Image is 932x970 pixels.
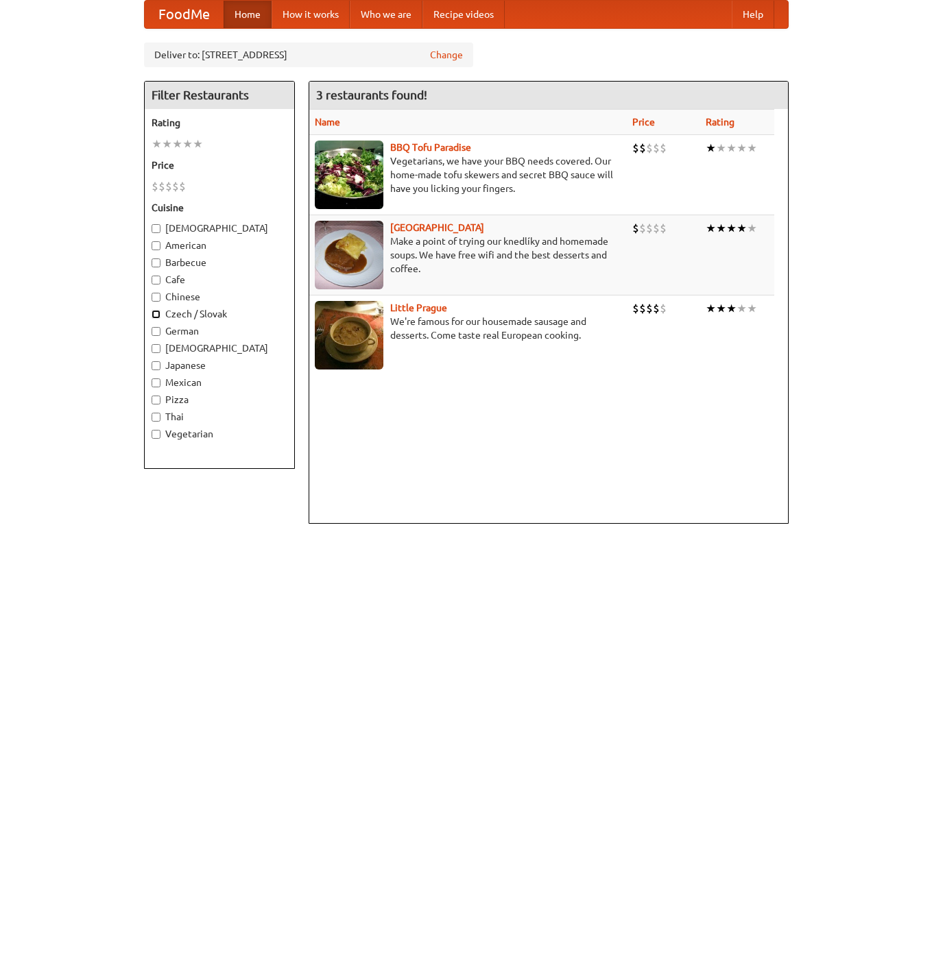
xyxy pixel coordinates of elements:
li: ★ [152,136,162,151]
a: BBQ Tofu Paradise [390,142,471,153]
div: Deliver to: [STREET_ADDRESS] [144,43,473,67]
li: ★ [193,136,203,151]
li: $ [152,179,158,194]
a: FoodMe [145,1,224,28]
a: Rating [706,117,734,128]
ng-pluralize: 3 restaurants found! [316,88,427,101]
li: ★ [737,141,747,156]
img: czechpoint.jpg [315,221,383,289]
li: ★ [716,301,726,316]
li: ★ [162,136,172,151]
input: [DEMOGRAPHIC_DATA] [152,224,160,233]
input: Japanese [152,361,160,370]
li: $ [653,301,660,316]
a: How it works [272,1,350,28]
li: ★ [706,301,716,316]
a: Help [732,1,774,28]
label: Pizza [152,393,287,407]
li: $ [632,221,639,236]
input: Vegetarian [152,430,160,439]
input: Chinese [152,293,160,302]
label: Czech / Slovak [152,307,287,321]
li: ★ [737,301,747,316]
input: Thai [152,413,160,422]
a: Price [632,117,655,128]
label: Barbecue [152,256,287,269]
li: $ [158,179,165,194]
input: Pizza [152,396,160,404]
input: Barbecue [152,258,160,267]
li: $ [639,301,646,316]
a: Home [224,1,272,28]
a: Little Prague [390,302,447,313]
p: Vegetarians, we have your BBQ needs covered. Our home-made tofu skewers and secret BBQ sauce will... [315,154,622,195]
a: Change [430,48,463,62]
label: Cafe [152,273,287,287]
li: $ [653,141,660,156]
a: Name [315,117,340,128]
h5: Cuisine [152,201,287,215]
li: $ [172,179,179,194]
h4: Filter Restaurants [145,82,294,109]
li: ★ [716,141,726,156]
li: ★ [747,301,757,316]
label: Japanese [152,359,287,372]
img: tofuparadise.jpg [315,141,383,209]
label: [DEMOGRAPHIC_DATA] [152,221,287,235]
li: $ [653,221,660,236]
p: We're famous for our housemade sausage and desserts. Come taste real European cooking. [315,315,622,342]
li: $ [639,221,646,236]
li: ★ [726,301,737,316]
li: ★ [737,221,747,236]
a: Recipe videos [422,1,505,28]
p: Make a point of trying our knedlíky and homemade soups. We have free wifi and the best desserts a... [315,234,622,276]
li: ★ [747,141,757,156]
li: $ [632,141,639,156]
li: ★ [726,141,737,156]
label: German [152,324,287,338]
li: $ [646,141,653,156]
li: $ [639,141,646,156]
img: littleprague.jpg [315,301,383,369]
label: Vegetarian [152,427,287,441]
li: $ [646,221,653,236]
label: American [152,239,287,252]
input: American [152,241,160,250]
a: [GEOGRAPHIC_DATA] [390,222,484,233]
a: Who we are [350,1,422,28]
label: Mexican [152,376,287,389]
li: $ [632,301,639,316]
label: Chinese [152,290,287,304]
li: ★ [182,136,193,151]
h5: Price [152,158,287,172]
li: ★ [726,221,737,236]
li: ★ [716,221,726,236]
li: ★ [747,221,757,236]
li: $ [646,301,653,316]
li: $ [179,179,186,194]
li: $ [660,141,667,156]
li: ★ [706,141,716,156]
input: [DEMOGRAPHIC_DATA] [152,344,160,353]
li: ★ [706,221,716,236]
li: ★ [172,136,182,151]
input: Mexican [152,378,160,387]
input: Cafe [152,276,160,284]
li: $ [165,179,172,194]
li: $ [660,221,667,236]
h5: Rating [152,116,287,130]
input: German [152,327,160,336]
label: Thai [152,410,287,424]
label: [DEMOGRAPHIC_DATA] [152,341,287,355]
input: Czech / Slovak [152,310,160,319]
li: $ [660,301,667,316]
